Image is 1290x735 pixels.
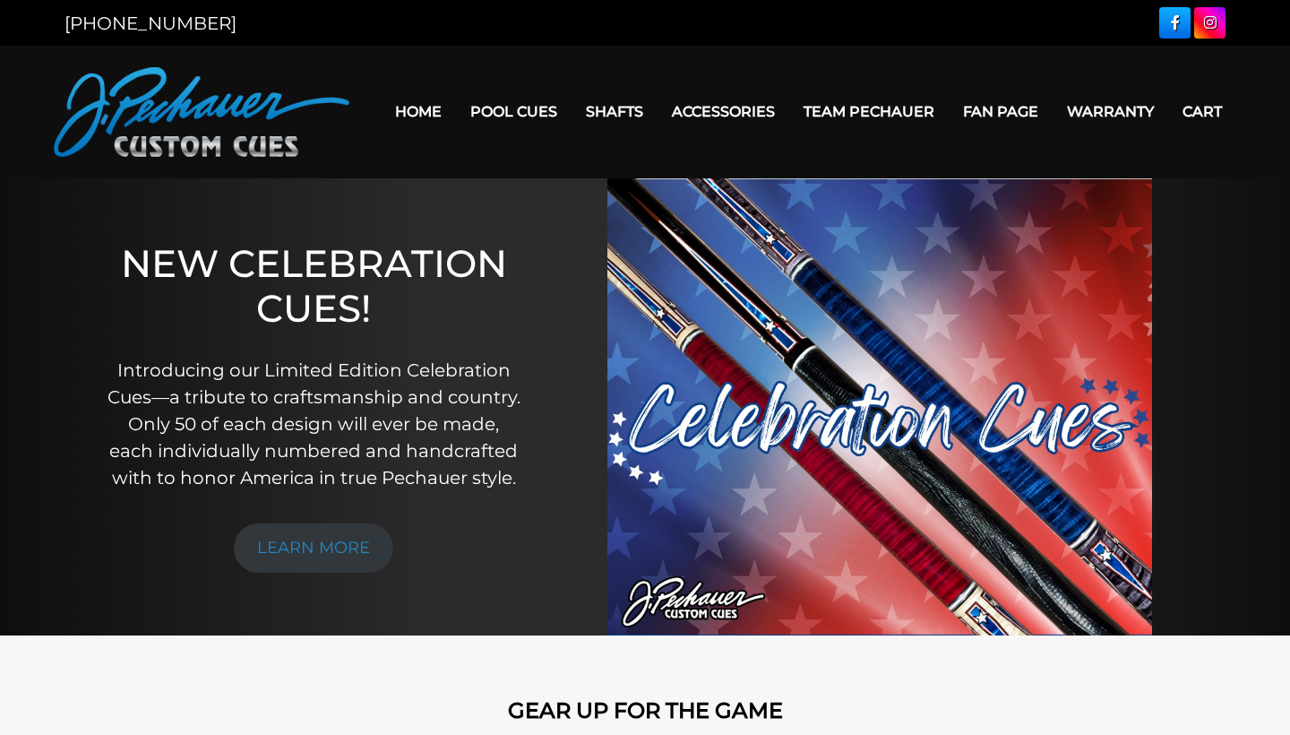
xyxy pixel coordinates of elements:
[106,241,521,332] h1: NEW CELEBRATION CUES!
[1053,89,1168,134] a: Warranty
[508,697,783,723] strong: GEAR UP FOR THE GAME
[456,89,572,134] a: Pool Cues
[106,357,521,491] p: Introducing our Limited Edition Celebration Cues—a tribute to craftsmanship and country. Only 50 ...
[1168,89,1236,134] a: Cart
[381,89,456,134] a: Home
[658,89,789,134] a: Accessories
[234,523,393,573] a: LEARN MORE
[949,89,1053,134] a: Fan Page
[64,13,236,34] a: [PHONE_NUMBER]
[572,89,658,134] a: Shafts
[54,67,349,157] img: Pechauer Custom Cues
[789,89,949,134] a: Team Pechauer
